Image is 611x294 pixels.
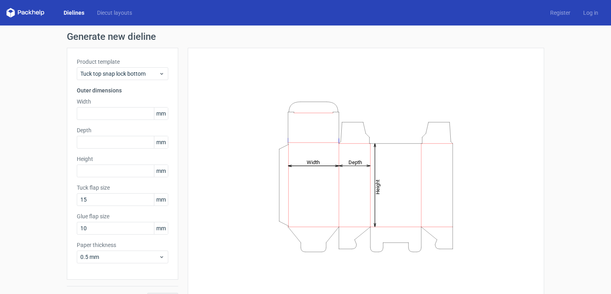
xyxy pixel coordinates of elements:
[77,155,168,163] label: Height
[307,159,320,165] tspan: Width
[348,159,362,165] tspan: Depth
[80,253,159,261] span: 0.5 mm
[577,9,605,17] a: Log in
[154,136,168,148] span: mm
[154,222,168,234] span: mm
[77,58,168,66] label: Product template
[67,32,544,41] h1: Generate new dieline
[91,9,138,17] a: Diecut layouts
[77,86,168,94] h3: Outer dimensions
[80,70,159,78] span: Tuck top snap lock bottom
[375,179,381,194] tspan: Height
[77,98,168,106] label: Width
[77,212,168,220] label: Glue flap size
[544,9,577,17] a: Register
[154,108,168,120] span: mm
[154,194,168,206] span: mm
[77,241,168,249] label: Paper thickness
[77,126,168,134] label: Depth
[154,165,168,177] span: mm
[57,9,91,17] a: Dielines
[77,184,168,192] label: Tuck flap size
